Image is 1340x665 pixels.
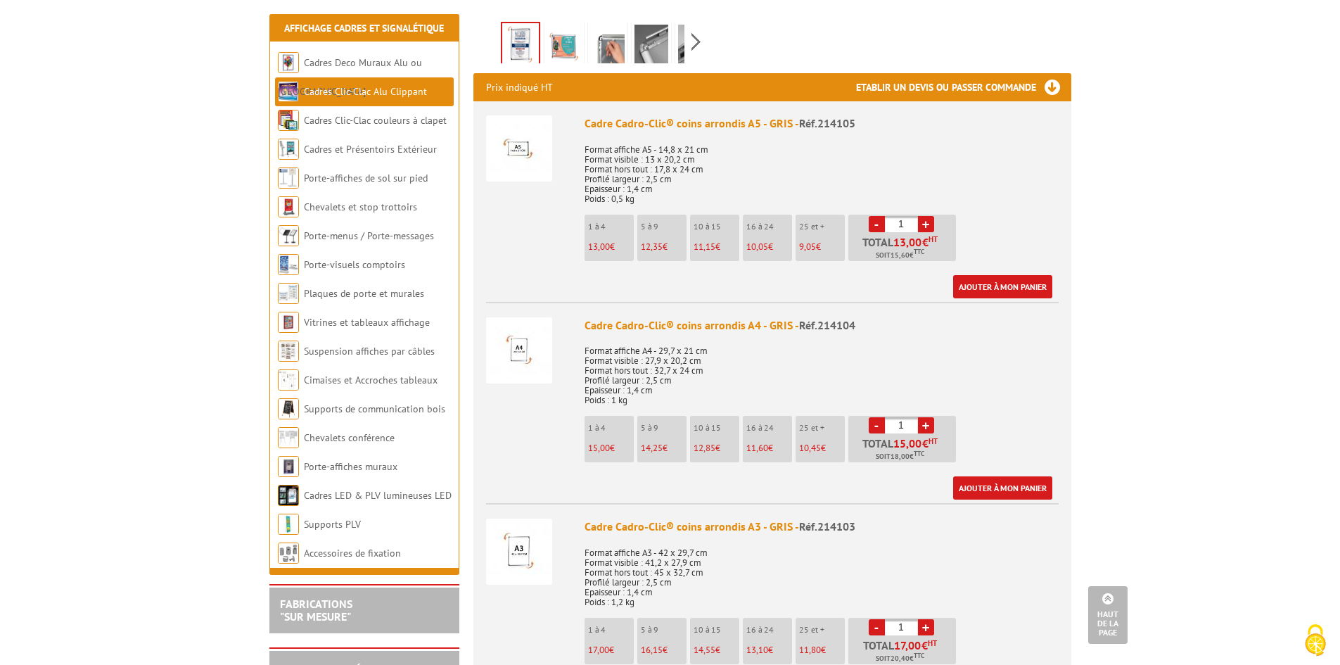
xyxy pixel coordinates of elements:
[869,216,885,232] a: -
[893,438,922,449] span: 15,00
[914,652,924,659] sup: TTC
[588,443,634,453] p: €
[918,216,934,232] a: +
[641,644,663,656] span: 16,15
[641,222,687,232] p: 5 à 9
[746,644,768,656] span: 13,10
[304,518,361,531] a: Supports PLV
[922,438,929,449] span: €
[278,167,299,189] img: Porte-affiches de sol sur pied
[852,640,956,664] p: Total
[304,403,445,415] a: Supports de communication bois
[304,287,424,300] a: Plaques de porte et murales
[641,423,687,433] p: 5 à 9
[304,547,401,559] a: Accessoires de fixation
[588,442,610,454] span: 15,00
[585,519,1059,535] div: Cadre Cadro-Clic® coins arrondis A3 - GRIS -
[852,438,956,462] p: Total
[278,139,299,160] img: Cadres et Présentoirs Extérieur
[922,236,929,248] span: €
[588,222,634,232] p: 1 à 4
[278,225,299,246] img: Porte-menus / Porte-messages
[278,254,299,275] img: Porte-visuels comptoirs
[799,242,845,252] p: €
[304,316,430,329] a: Vitrines et tableaux affichage
[547,25,581,68] img: 214108_cadre_cadro-clic_coins_arrondis_60_x_80_cm.jpg
[1088,586,1128,644] a: Haut de la page
[634,25,668,68] img: cadres_alu_coins_chromes_tous_formats_affiches_214105_2.jpg
[799,318,855,332] span: Réf.214104
[891,250,910,261] span: 15,60
[641,241,663,253] span: 12,35
[304,229,434,242] a: Porte-menus / Porte-messages
[278,110,299,131] img: Cadres Clic-Clac couleurs à clapet
[641,242,687,252] p: €
[694,242,739,252] p: €
[278,312,299,333] img: Vitrines et tableaux affichage
[876,653,924,664] span: Soit €
[799,222,845,232] p: 25 et +
[918,417,934,433] a: +
[304,85,427,98] a: Cadres Clic-Clac Alu Clippant
[304,345,435,357] a: Suspension affiches par câbles
[588,645,634,655] p: €
[486,115,552,182] img: Cadre Cadro-Clic® coins arrondis A5 - GRIS
[876,451,924,462] span: Soit €
[486,317,552,384] img: Cadre Cadro-Clic® coins arrondis A4 - GRIS
[921,640,928,651] span: €
[278,485,299,506] img: Cadres LED & PLV lumineuses LED
[588,241,610,253] span: 13,00
[746,645,792,655] p: €
[799,116,855,130] span: Réf.214105
[278,456,299,477] img: Porte-affiches muraux
[746,241,768,253] span: 10,05
[278,52,299,73] img: Cadres Deco Muraux Alu ou Bois
[280,597,352,623] a: FABRICATIONS"Sur Mesure"
[284,22,444,34] a: Affichage Cadres et Signalétique
[799,423,845,433] p: 25 et +
[278,369,299,391] img: Cimaises et Accroches tableaux
[304,172,428,184] a: Porte-affiches de sol sur pied
[694,625,739,635] p: 10 à 15
[278,283,299,304] img: Plaques de porte et murales
[893,236,922,248] span: 13,00
[746,222,792,232] p: 16 à 24
[694,423,739,433] p: 10 à 15
[694,442,715,454] span: 12,85
[304,489,452,502] a: Cadres LED & PLV lumineuses LED
[486,519,552,585] img: Cadre Cadro-Clic® coins arrondis A3 - GRIS
[694,222,739,232] p: 10 à 15
[894,640,921,651] span: 17,00
[746,423,792,433] p: 16 à 24
[585,317,1059,334] div: Cadre Cadro-Clic® coins arrondis A4 - GRIS -
[746,242,792,252] p: €
[278,56,422,98] a: Cadres Deco Muraux Alu ou [GEOGRAPHIC_DATA]
[799,644,821,656] span: 11,80
[588,242,634,252] p: €
[278,543,299,564] img: Accessoires de fixation
[486,73,553,101] p: Prix indiqué HT
[953,275,1052,298] a: Ajouter à mon panier
[304,114,447,127] a: Cadres Clic-Clac couleurs à clapet
[928,638,937,648] sup: HT
[799,625,845,635] p: 25 et +
[641,645,687,655] p: €
[304,201,417,213] a: Chevalets et stop trottoirs
[502,23,539,67] img: 214101_cadre_cadro-clic_coins_arrondis_a1.jpg
[746,442,768,454] span: 11,60
[694,241,715,253] span: 11,15
[799,519,855,533] span: Réf.214103
[876,250,924,261] span: Soit €
[746,443,792,453] p: €
[914,450,924,457] sup: TTC
[689,30,703,53] span: Next
[591,25,625,68] img: cadro_clic_coins_arrondis_a5_a4_a3_a2_a1_a0_214105_214104_214117_214103_214102_214101_214108_2141...
[929,436,938,446] sup: HT
[588,644,609,656] span: 17,00
[278,341,299,362] img: Suspension affiches par câbles
[304,374,438,386] a: Cimaises et Accroches tableaux
[929,234,938,244] sup: HT
[694,644,715,656] span: 14,55
[641,443,687,453] p: €
[918,619,934,635] a: +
